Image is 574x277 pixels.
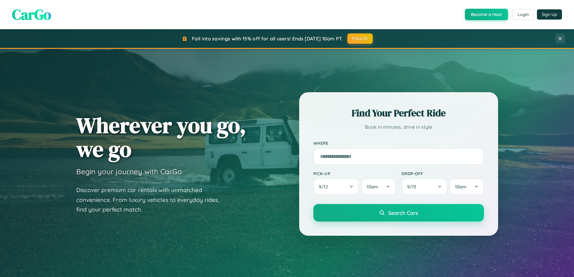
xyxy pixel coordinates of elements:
[313,204,484,222] button: Search Cars
[313,140,484,146] label: Where
[361,178,395,195] button: 10am
[388,209,418,216] span: Search Cars
[192,36,343,42] span: Fall into savings with 15% off for all users! Ends [DATE] 10am PT.
[455,184,466,190] span: 10am
[465,9,508,20] button: Become a Host
[537,9,562,20] button: Sign Up
[313,178,359,195] button: 9/12
[313,106,484,120] h2: Find Your Perfect Ride
[450,178,484,195] button: 10am
[407,184,419,190] span: 9 / 13
[76,167,182,176] h3: Begin your journey with CarGo
[347,33,373,44] button: FALL15
[402,171,484,176] label: Drop-off
[402,178,447,195] button: 9/13
[313,171,396,176] label: Pick-up
[12,5,51,24] span: CarGo
[319,184,331,190] span: 9 / 12
[513,9,534,20] button: Login
[76,113,246,161] h1: Wherever you go, we go
[76,185,227,215] p: Discover premium car rentals with unmatched convenience. From luxury vehicles to everyday rides, ...
[313,123,484,131] p: Book in minutes, drive in style
[367,184,378,190] span: 10am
